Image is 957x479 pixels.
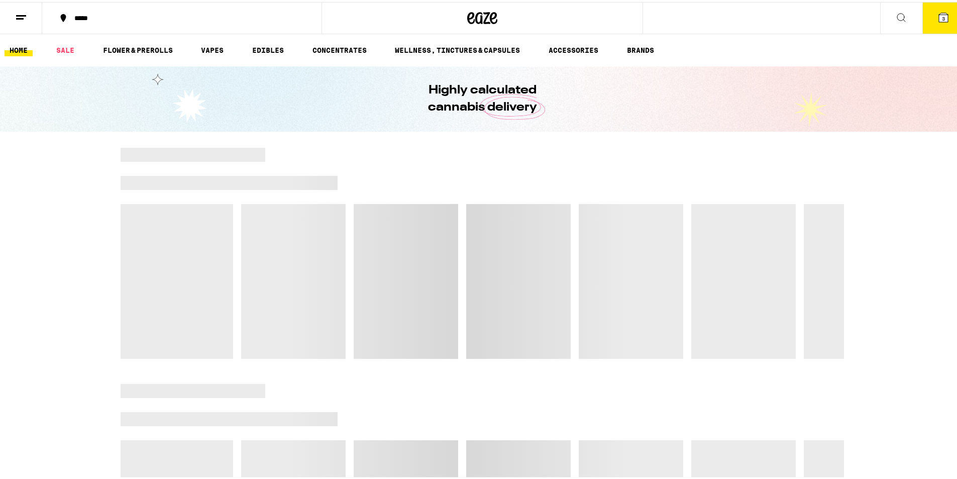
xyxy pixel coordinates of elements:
h1: Highly calculated cannabis delivery [399,80,565,114]
a: VAPES [196,42,229,54]
a: SALE [51,42,79,54]
a: WELLNESS, TINCTURES & CAPSULES [390,42,525,54]
a: FLOWER & PREROLLS [98,42,178,54]
a: ACCESSORIES [544,42,603,54]
span: Hi. Need any help? [6,7,72,15]
a: HOME [5,42,33,54]
span: 3 [942,14,945,20]
a: EDIBLES [247,42,289,54]
a: BRANDS [622,42,659,54]
a: CONCENTRATES [307,42,372,54]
